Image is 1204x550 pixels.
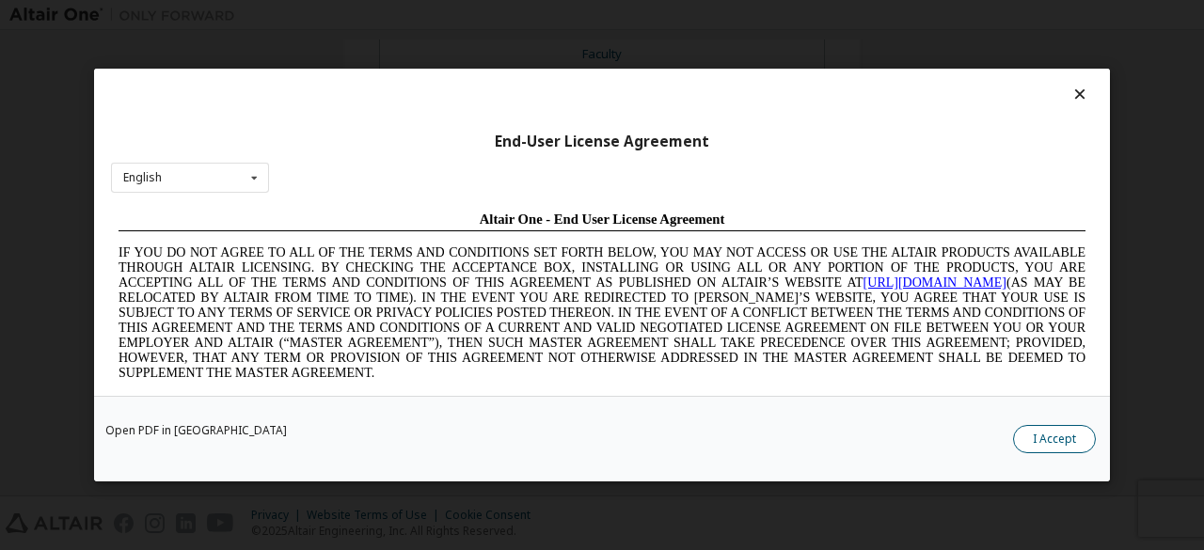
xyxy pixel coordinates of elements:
span: Lore Ipsumd Sit Ame Cons Adipisc Elitseddo (“Eiusmodte”) in utlabor Etdolo Magnaaliqua Eni. (“Adm... [8,192,974,326]
a: Open PDF in [GEOGRAPHIC_DATA] [105,425,287,436]
span: Altair One - End User License Agreement [369,8,614,23]
button: I Accept [1013,425,1096,453]
a: [URL][DOMAIN_NAME] [752,71,895,86]
div: End-User License Agreement [111,133,1093,151]
span: IF YOU DO NOT AGREE TO ALL OF THE TERMS AND CONDITIONS SET FORTH BELOW, YOU MAY NOT ACCESS OR USE... [8,41,974,176]
div: English [123,172,162,183]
